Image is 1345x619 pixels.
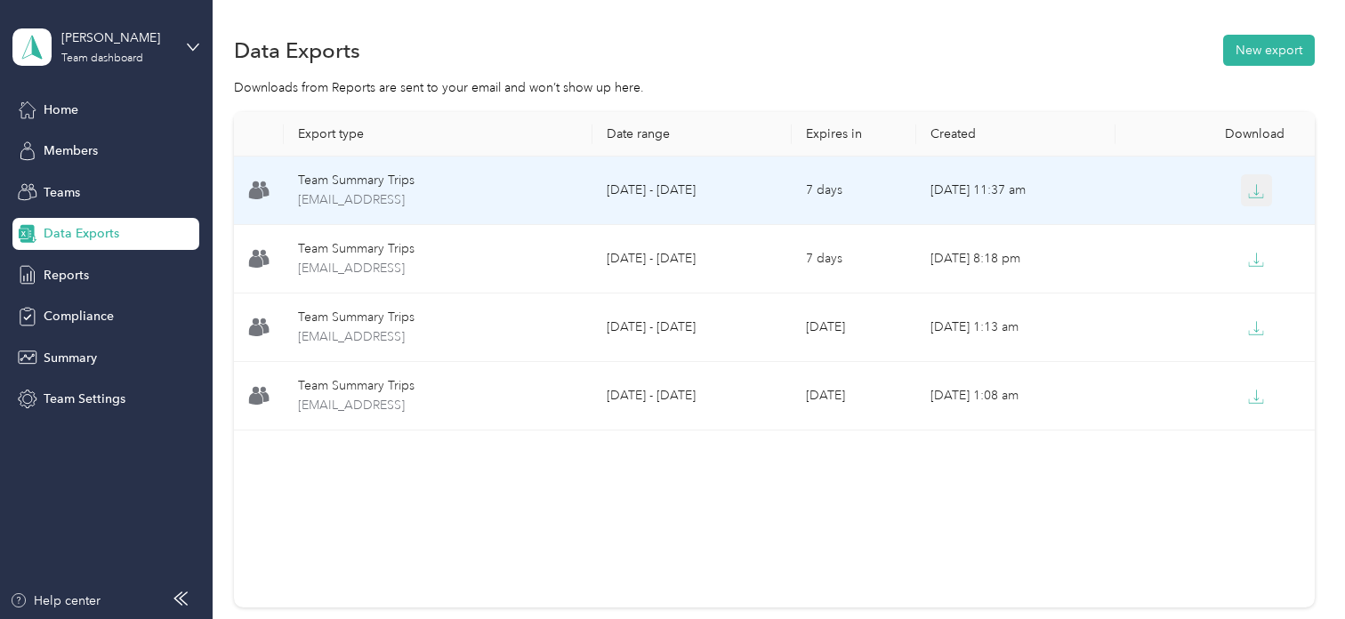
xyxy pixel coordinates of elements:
iframe: Everlance-gr Chat Button Frame [1245,519,1345,619]
span: Team Settings [44,390,125,408]
th: Created [916,112,1115,157]
div: Downloads from Reports are sent to your email and won’t show up here. [234,78,1314,97]
td: [DATE] 1:13 am [916,293,1115,362]
span: Teams [44,183,80,202]
h1: Data Exports [234,41,360,60]
span: team-summary-jnoland@ccwestmi.org-trips-2025-09-01-2025-09-30.xlsx [298,190,578,210]
td: [DATE] - [DATE] [592,225,792,293]
span: Reports [44,266,89,285]
td: [DATE] - [DATE] [592,293,792,362]
div: Team Summary Trips [298,308,578,327]
span: Home [44,100,78,119]
td: [DATE] [792,293,916,362]
td: [DATE] 1:08 am [916,362,1115,430]
span: Compliance [44,307,114,326]
div: Team Summary Trips [298,376,578,396]
th: Expires in [792,112,916,157]
td: 7 days [792,157,916,225]
td: 7 days [792,225,916,293]
span: Summary [44,349,97,367]
td: [DATE] 8:18 pm [916,225,1115,293]
th: Date range [592,112,792,157]
div: [PERSON_NAME] [61,28,173,47]
td: [DATE] - [DATE] [592,157,792,225]
td: [DATE] - [DATE] [592,362,792,430]
th: Export type [284,112,592,157]
td: [DATE] 11:37 am [916,157,1115,225]
div: Team Summary Trips [298,239,578,259]
span: team-summary-jnoland@ccwestmi.org-trips-2025-09-07-2025-09-20.xlsx [298,327,578,347]
button: New export [1223,35,1315,66]
span: team-summary-jnoland@ccwestmi.org-trips-2025-09-21-2025-09-30.xlsx [298,259,578,278]
button: Help center [10,591,101,610]
td: [DATE] [792,362,916,430]
span: Data Exports [44,224,119,243]
span: Members [44,141,98,160]
div: Download [1130,126,1301,141]
div: Team dashboard [61,53,143,64]
span: team-summary-jnoland@ccwestmi.org-trips-2025-09-01-2025-09-23.xlsx [298,396,578,415]
div: Team Summary Trips [298,171,578,190]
